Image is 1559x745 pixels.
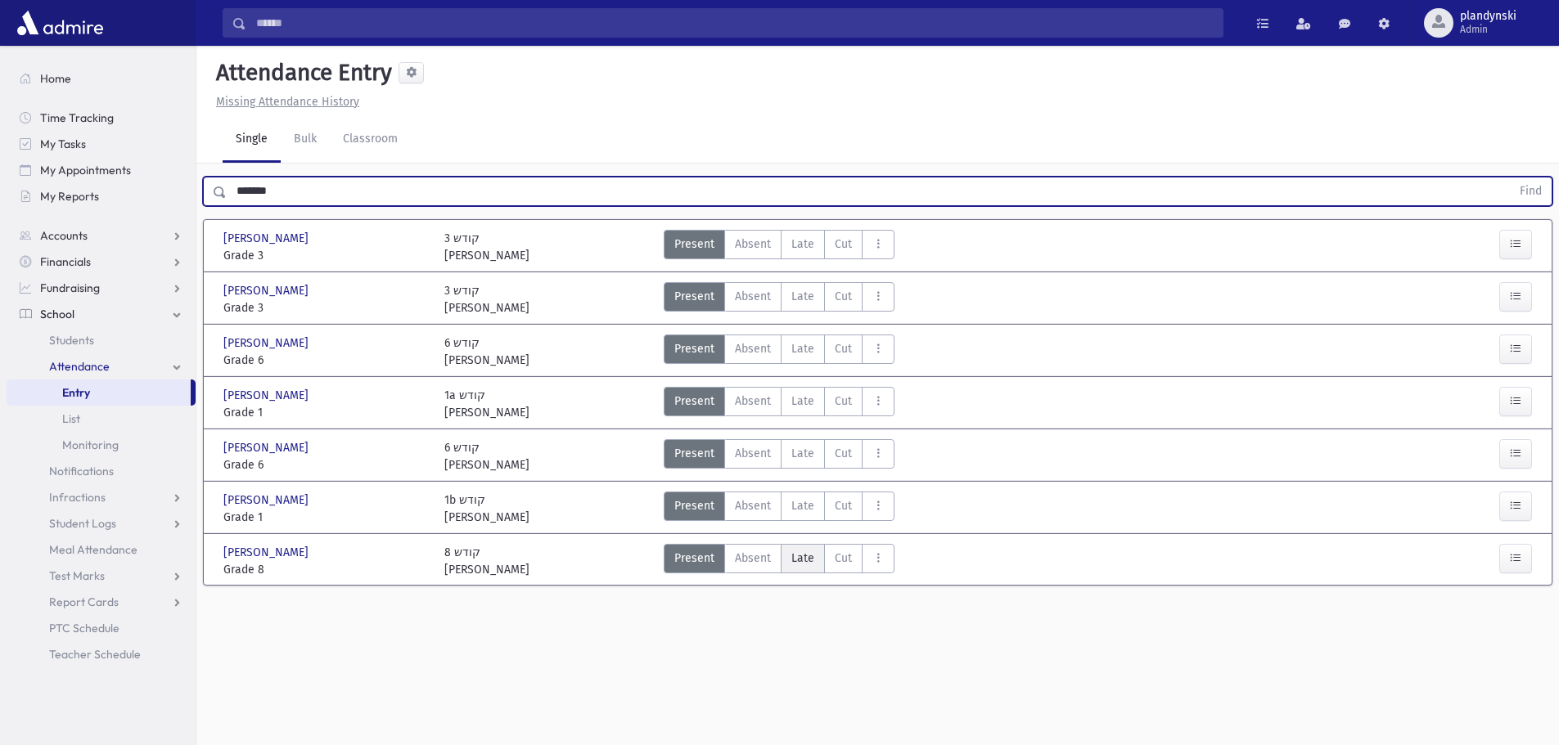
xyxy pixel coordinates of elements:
div: 3 קודש [PERSON_NAME] [444,282,529,316]
span: Absent [735,340,771,357]
u: Missing Attendance History [216,95,359,109]
span: Infractions [49,490,106,505]
span: [PERSON_NAME] [223,544,312,561]
a: Test Marks [7,563,196,589]
h5: Attendance Entry [210,59,392,87]
span: Students [49,333,94,348]
span: Financials [40,254,91,269]
span: [PERSON_NAME] [223,282,312,299]
span: Grade 8 [223,561,428,578]
span: [PERSON_NAME] [223,491,312,509]
span: Home [40,71,71,86]
span: Grade 6 [223,352,428,369]
a: My Reports [7,183,196,209]
div: AttTypes [664,544,894,578]
a: Student Logs [7,510,196,536]
span: Grade 1 [223,404,428,421]
span: Fundraising [40,280,100,295]
a: Home [7,65,196,92]
input: Search [246,8,1223,38]
span: Cut [835,236,852,253]
a: Missing Attendance History [210,95,359,109]
a: PTC Schedule [7,615,196,641]
a: Report Cards [7,589,196,615]
span: Cut [835,445,852,462]
span: Grade 3 [223,247,428,264]
span: Late [791,288,814,305]
span: Late [791,550,814,567]
span: Present [674,550,714,567]
a: List [7,406,196,432]
a: My Appointments [7,157,196,183]
span: Attendance [49,359,110,374]
div: AttTypes [664,334,894,369]
span: My Appointments [40,163,131,177]
span: Entry [62,385,90,400]
span: Test Marks [49,568,105,583]
span: List [62,411,80,426]
span: Admin [1460,23,1516,36]
span: Late [791,393,814,410]
div: 1b קודש [PERSON_NAME] [444,491,529,526]
span: [PERSON_NAME] [223,334,312,352]
span: Absent [735,497,771,514]
a: School [7,301,196,327]
a: Students [7,327,196,353]
span: Time Tracking [40,110,114,125]
span: Late [791,445,814,462]
a: Notifications [7,458,196,484]
span: My Reports [40,189,99,204]
span: Present [674,340,714,357]
span: Present [674,393,714,410]
div: 1a קודש [PERSON_NAME] [444,387,529,421]
button: Find [1510,177,1552,205]
span: Teacher Schedule [49,647,141,662]
span: Cut [835,288,852,305]
span: Present [674,236,714,253]
div: AttTypes [664,439,894,473]
a: Meal Attendance [7,536,196,563]
div: AttTypes [664,491,894,526]
span: My Tasks [40,137,86,151]
span: Absent [735,445,771,462]
span: Late [791,340,814,357]
a: Classroom [330,117,411,163]
span: PTC Schedule [49,621,119,635]
span: [PERSON_NAME] [223,439,312,456]
span: [PERSON_NAME] [223,230,312,247]
div: 8 קודש [PERSON_NAME] [444,544,529,578]
span: Accounts [40,228,88,243]
span: Cut [835,340,852,357]
span: Absent [735,288,771,305]
span: [PERSON_NAME] [223,387,312,404]
a: Teacher Schedule [7,641,196,667]
span: Present [674,445,714,462]
span: Grade 1 [223,509,428,526]
a: Accounts [7,222,196,249]
span: Monitoring [62,438,119,452]
span: Absent [735,393,771,410]
a: Entry [7,379,191,406]
span: Meal Attendance [49,542,137,557]
a: Single [223,117,281,163]
div: AttTypes [664,282,894,316]
a: Infractions [7,484,196,510]
span: Absent [735,236,771,253]
div: 6 קודש [PERSON_NAME] [444,439,529,473]
a: Fundraising [7,275,196,301]
span: Grade 3 [223,299,428,316]
a: My Tasks [7,131,196,157]
span: Cut [835,497,852,514]
div: 3 קודש [PERSON_NAME] [444,230,529,264]
a: Attendance [7,353,196,379]
span: plandynski [1460,10,1516,23]
span: Report Cards [49,595,119,609]
div: AttTypes [664,387,894,421]
span: Absent [735,550,771,567]
span: Notifications [49,464,114,478]
span: Late [791,236,814,253]
span: Present [674,497,714,514]
span: Student Logs [49,516,116,531]
a: Bulk [281,117,330,163]
div: 6 קודש [PERSON_NAME] [444,334,529,369]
